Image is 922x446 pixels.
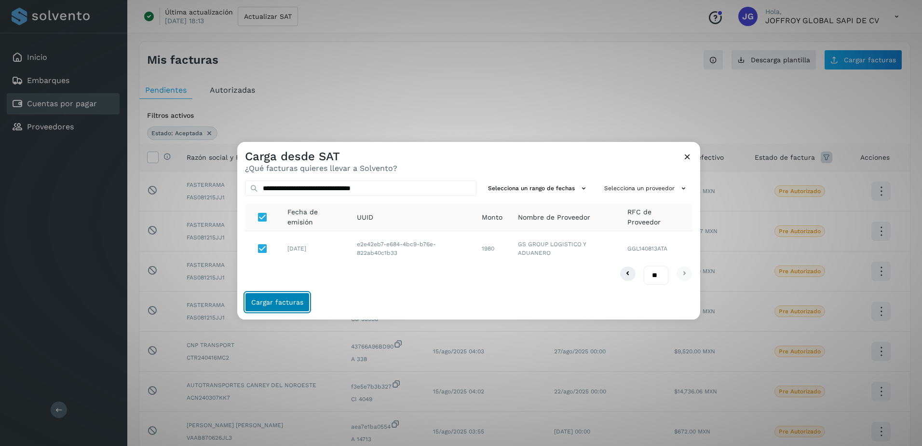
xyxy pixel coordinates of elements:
span: RFC de Proveedor [627,207,685,227]
button: Selecciona un rango de fechas [484,181,593,196]
button: Selecciona un proveedor [600,181,692,196]
td: [DATE] [280,231,349,266]
td: GS GROUP LOGISTICO Y ADUANERO [510,231,620,266]
td: e2e42eb7-e684-4bc9-b76e-822ab40c1b33 [349,231,474,266]
span: Fecha de emisión [287,207,341,227]
td: 1980 [474,231,510,266]
span: UUID [357,212,373,223]
span: Nombre de Proveedor [518,212,590,223]
span: Monto [482,212,502,223]
span: Cargar facturas [251,299,303,306]
td: GGL140813ATA [620,231,692,266]
h3: Carga desde SAT [245,150,397,164]
button: Cargar facturas [245,293,310,312]
p: ¿Qué facturas quieres llevar a Solvento? [245,164,397,173]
